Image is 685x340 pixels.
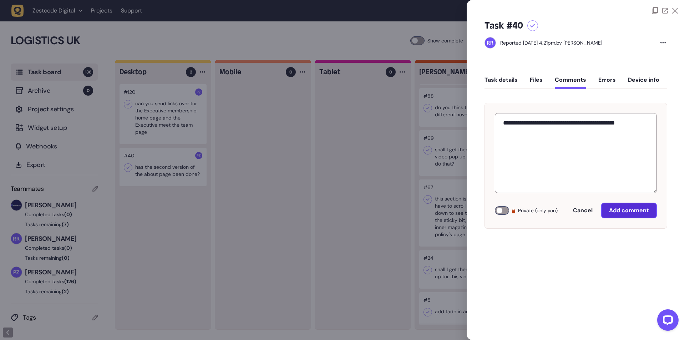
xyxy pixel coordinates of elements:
div: by [PERSON_NAME] [500,39,602,46]
button: Add comment [601,203,657,218]
button: Errors [598,76,616,89]
img: Riki-leigh Robinson [485,37,496,48]
button: Device info [628,76,659,89]
iframe: LiveChat chat widget [651,306,681,336]
div: Reported [DATE] 4.21pm, [500,40,556,46]
button: Files [530,76,543,89]
button: Task details [484,76,518,89]
span: Cancel [573,208,593,213]
span: Add comment [609,208,649,213]
button: Comments [555,76,586,89]
button: Cancel [566,203,600,218]
span: Private (only you) [518,206,558,215]
h5: Task #40 [484,20,523,31]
